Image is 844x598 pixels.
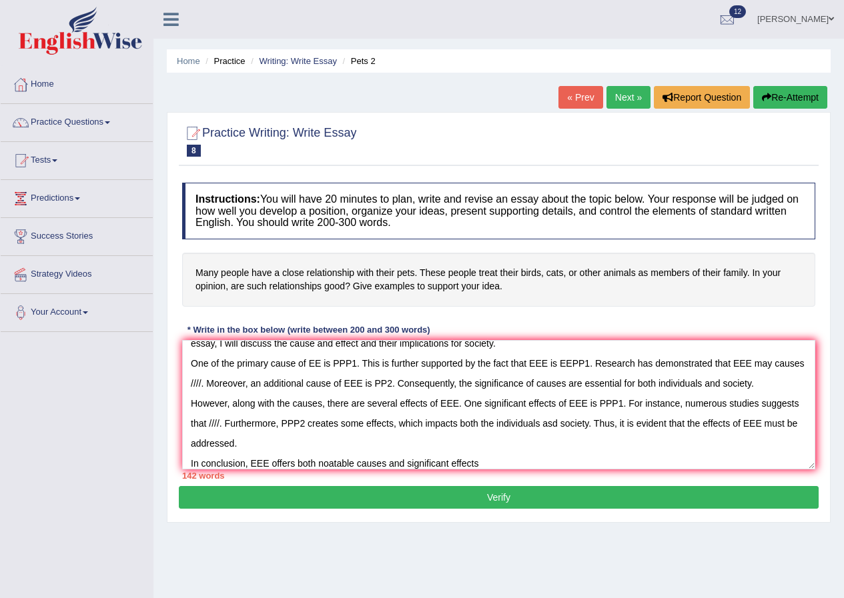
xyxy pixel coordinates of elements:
li: Practice [202,55,245,67]
button: Verify [179,486,819,509]
h4: Many people have a close relationship with their pets. These people treat their birds, cats, or o... [182,253,815,307]
a: Next » [606,86,651,109]
a: Practice Questions [1,104,153,137]
li: Pets 2 [340,55,376,67]
b: Instructions: [195,193,260,205]
a: Home [177,56,200,66]
a: Writing: Write Essay [259,56,337,66]
span: 12 [729,5,746,18]
span: 8 [187,145,201,157]
button: Report Question [654,86,750,109]
a: Your Account [1,294,153,327]
a: Success Stories [1,218,153,251]
button: Re-Attempt [753,86,827,109]
a: Strategy Videos [1,256,153,289]
div: 142 words [182,469,815,482]
a: Tests [1,142,153,175]
h4: You will have 20 minutes to plan, write and revise an essay about the topic below. Your response ... [182,183,815,239]
div: * Write in the box below (write between 200 and 300 words) [182,323,435,336]
a: « Prev [558,86,602,109]
a: Predictions [1,180,153,213]
a: Home [1,66,153,99]
h2: Practice Writing: Write Essay [182,123,356,157]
